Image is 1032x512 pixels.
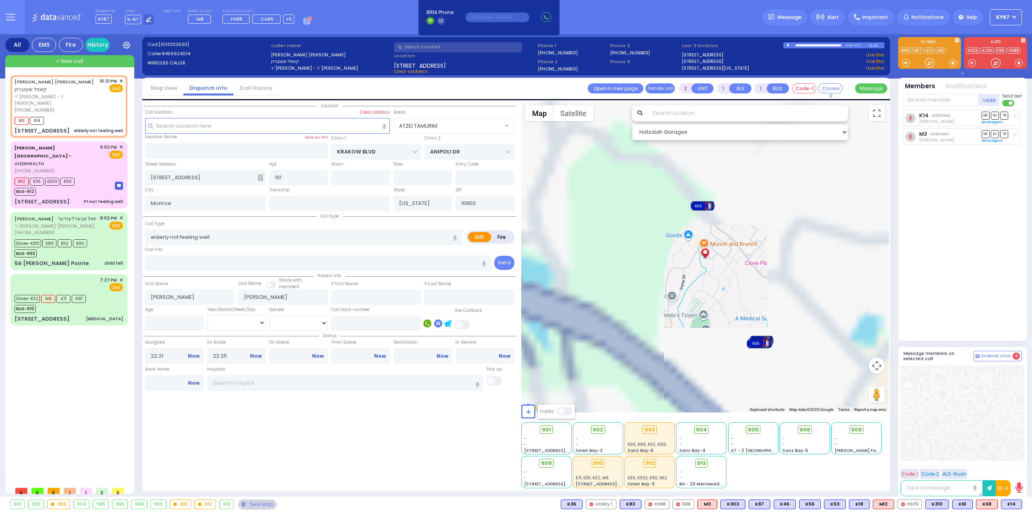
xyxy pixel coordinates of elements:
[824,500,846,509] div: BLS
[360,109,390,116] label: Clear address
[15,239,41,247] span: Driver-K310
[645,83,675,93] button: Transfer call
[84,199,123,205] div: Pt not feeling well
[119,78,123,85] span: ✕
[305,135,328,140] label: Save as POI
[682,65,749,72] a: [STREET_ADDRESS][US_STATE]
[394,68,427,75] span: Clear address
[679,448,705,454] span: Sanz Bay-4
[269,187,289,193] label: Township
[869,42,884,48] div: K-14
[399,122,437,130] span: ATZEI TAMURIM
[748,426,759,434] span: 905
[697,500,717,509] div: ALS
[279,284,300,290] span: members
[31,488,44,494] span: 0
[15,145,71,159] span: [PERSON_NAME][GEOGRAPHIC_DATA] -
[96,15,112,24] span: KY67
[15,488,27,494] span: 0
[261,16,273,22] span: CAR5
[393,339,452,346] label: Destination
[982,112,990,119] span: DR
[720,500,745,509] div: BLS
[207,366,225,373] label: Hospital
[866,65,884,72] a: Use this
[576,442,578,448] span: -
[394,52,535,59] label: Location
[424,135,441,141] label: Cross 2
[854,41,861,50] div: 3:17
[286,16,292,22] span: +5
[799,500,821,509] div: BLS
[524,442,526,448] span: -
[15,305,36,313] span: BUS-910
[314,273,345,279] span: Patient info
[799,426,810,434] span: 906
[749,500,770,509] div: BLS
[996,14,1009,21] span: KY67
[697,459,706,467] span: 913
[58,215,96,222] span: יואל אבערלענדער
[15,198,70,206] div: [STREET_ADDRESS]
[966,14,977,21] span: Help
[188,352,200,360] a: Now
[919,137,954,143] span: Chananya Indig
[866,58,884,65] a: Use this
[109,84,123,92] span: EMS
[777,13,801,21] span: Message
[749,334,774,346] div: 902
[919,112,929,118] a: K14
[207,375,483,390] input: Search hospital
[85,38,110,52] a: History
[524,448,600,454] span: [STREET_ADDRESS][PERSON_NAME]
[231,16,242,22] span: FD88
[855,83,887,93] button: Message
[86,316,123,322] div: [MEDICAL_DATA]
[991,112,999,119] span: SO
[491,232,513,242] label: Fire
[48,488,60,494] span: 0
[10,500,25,509] div: 901
[41,295,55,303] span: M8
[676,502,680,506] img: red-radio-icon.svg
[911,14,944,21] span: Notifications
[524,435,526,442] span: -
[115,182,123,190] img: message-box.svg
[183,84,233,92] a: Dispatch info
[100,277,117,283] span: 7:27 PM
[145,118,390,133] input: Search location here
[15,86,47,93] span: קאפל שענברוין
[145,109,173,116] label: Call Location
[869,358,885,374] button: Map camera controls
[109,222,123,230] span: EMS
[996,480,1011,496] button: 10-4
[468,232,491,242] label: EMS
[269,339,328,346] label: On Scene
[56,57,83,65] span: + New call
[316,213,343,219] span: Call type
[919,131,927,137] a: M3
[48,500,70,509] div: 903
[782,442,785,448] span: -
[331,135,346,141] label: Cross 1
[58,239,72,247] span: K112
[952,500,973,509] div: BLS
[119,215,123,222] span: ✕
[699,245,711,257] gmp-advanced-marker: Client
[1002,99,1015,107] label: Turn off text
[15,93,97,107] span: ר' [PERSON_NAME] - ר' [PERSON_NAME]
[592,459,605,468] div: 910
[538,66,578,72] label: [PHONE_NUMBER]
[271,58,391,65] label: קאפל שענברוין
[104,260,123,266] div: child fell
[991,130,999,138] span: SO
[125,9,154,14] label: Lines
[145,84,183,92] a: Map View
[990,9,1022,25] button: KY67
[60,178,75,186] span: K90
[982,130,990,138] span: DR
[271,52,391,58] label: [PERSON_NAME] [PERSON_NAME]
[620,500,641,509] div: BLS
[898,40,961,46] label: KJ EMS...
[72,295,86,303] span: K311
